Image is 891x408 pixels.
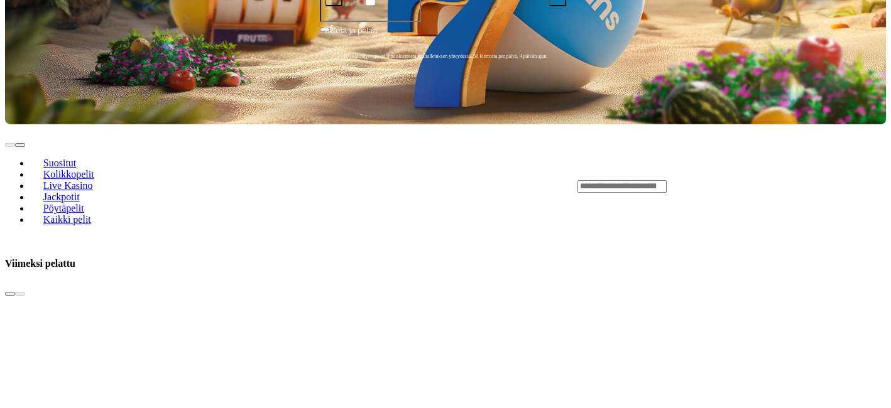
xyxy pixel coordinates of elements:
a: Suositut [30,154,89,173]
button: Talleta ja pelaa [320,24,571,48]
h3: Viimeksi pelattu [5,257,75,269]
span: Kolikkopelit [38,169,99,180]
a: Jackpotit [30,188,92,207]
button: next slide [15,292,25,296]
span: Kaikki pelit [38,214,96,225]
span: Live Kasino [38,180,98,191]
header: Lobby [5,124,886,247]
button: prev slide [5,143,15,147]
span: Pöytäpelit [38,203,89,213]
span: € [330,23,334,31]
span: Suositut [38,158,81,168]
a: Kolikkopelit [30,165,107,184]
button: prev slide [5,292,15,296]
a: Live Kasino [30,176,106,195]
nav: Lobby [5,136,552,235]
span: Jackpotit [38,191,85,202]
span: Talleta ja pelaa [324,24,377,47]
button: next slide [15,143,25,147]
a: Pöytäpelit [30,199,97,218]
input: Search [577,180,667,193]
